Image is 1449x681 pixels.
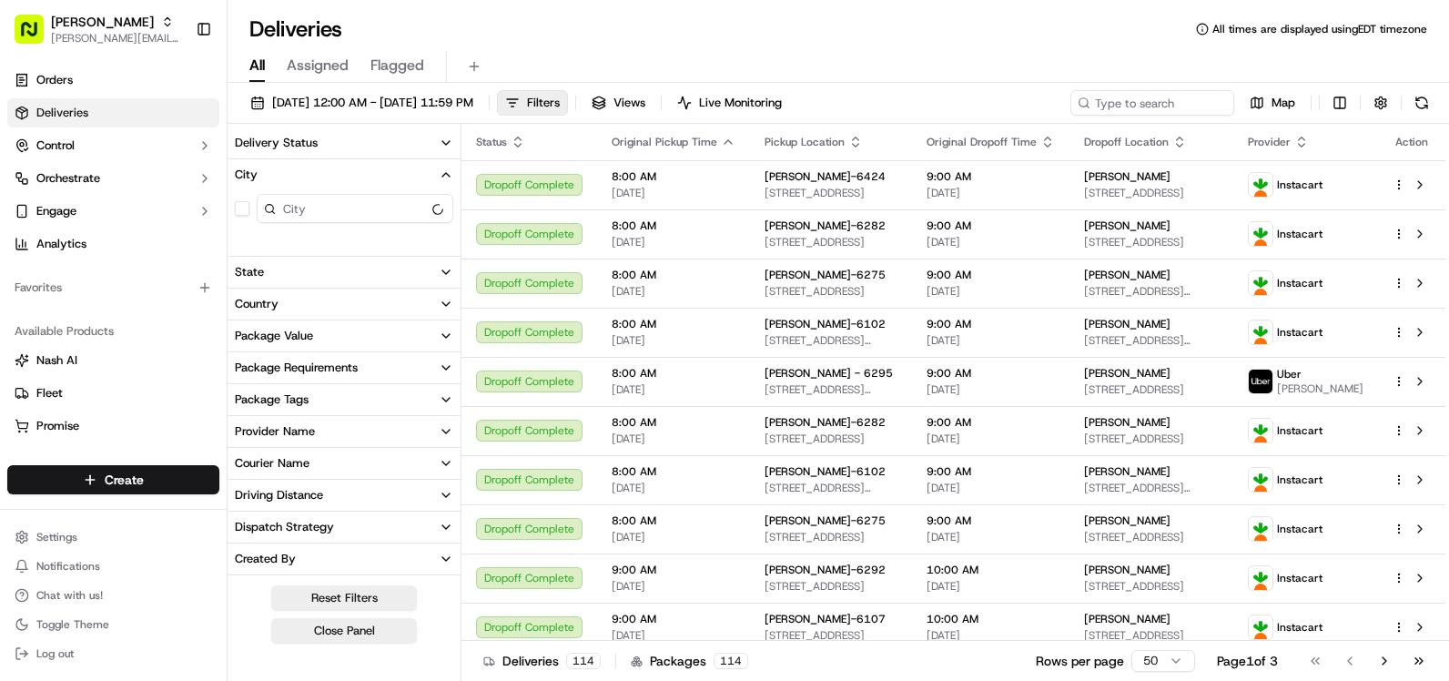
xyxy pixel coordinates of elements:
span: 8:00 AM [612,366,735,381]
span: Settings [36,530,77,544]
a: Fleet [15,385,212,401]
div: City [235,167,258,183]
img: 1736555255976-a54dd68f-1ca7-489b-9aae-adbdc363a1c4 [18,174,51,207]
span: [DATE] [927,235,1055,249]
span: [PERSON_NAME] [1084,219,1170,233]
span: Notifications [36,559,100,574]
span: [PERSON_NAME] [1084,464,1170,479]
span: [PERSON_NAME] [1084,268,1170,282]
button: Log out [7,641,219,666]
button: Create [7,465,219,494]
button: Map [1241,90,1303,116]
button: Engage [7,197,219,226]
div: 114 [714,653,748,669]
button: Package Tags [228,384,461,415]
button: Settings [7,524,219,550]
span: 8:00 AM [612,169,735,184]
span: 8:00 AM [612,219,735,233]
div: Created By [235,551,296,567]
span: Assigned [287,55,349,76]
span: [DATE] [927,333,1055,348]
span: [STREET_ADDRESS][PERSON_NAME] [1084,284,1219,299]
span: [STREET_ADDRESS] [1084,186,1219,200]
button: Filters [497,90,568,116]
span: Original Pickup Time [612,135,717,149]
span: Analytics [36,236,86,252]
p: Rows per page [1036,652,1124,670]
span: [PERSON_NAME] [1084,612,1170,626]
span: Knowledge Base [36,264,139,282]
span: 9:00 AM [927,169,1055,184]
span: [STREET_ADDRESS][PERSON_NAME] [1084,333,1219,348]
span: [STREET_ADDRESS] [1084,432,1219,446]
span: [DATE] [927,382,1055,397]
span: [PERSON_NAME]-6102 [765,317,886,331]
span: Orchestrate [36,170,100,187]
a: Analytics [7,229,219,259]
span: Provider [1248,135,1291,149]
span: [DATE] [927,284,1055,299]
span: Instacart [1277,571,1322,585]
button: [DATE] 12:00 AM - [DATE] 11:59 PM [242,90,481,116]
span: Instacart [1277,423,1322,438]
div: Package Requirements [235,360,358,376]
span: Instacart [1277,473,1322,487]
span: [STREET_ADDRESS] [1084,382,1219,397]
span: 9:00 AM [612,612,735,626]
button: [PERSON_NAME][PERSON_NAME][EMAIL_ADDRESS][PERSON_NAME][DOMAIN_NAME] [7,7,188,51]
span: 9:00 AM [927,513,1055,528]
button: State [228,257,461,288]
span: [DATE] [927,579,1055,594]
input: Type to search [1070,90,1234,116]
span: [DATE] [612,284,735,299]
span: Uber [1277,367,1302,381]
img: Nash [18,18,55,55]
button: Package Value [228,320,461,351]
span: Create [105,471,144,489]
span: 9:00 AM [927,366,1055,381]
span: Instacart [1277,227,1322,241]
span: [PERSON_NAME]-6292 [765,563,886,577]
div: 114 [566,653,601,669]
span: [DATE] [612,530,735,544]
button: Promise [7,412,219,441]
div: Start new chat [62,174,299,192]
span: [PERSON_NAME]-6282 [765,415,886,430]
div: We're available if you need us! [62,192,230,207]
span: [DATE] [612,579,735,594]
span: [STREET_ADDRESS][PERSON_NAME] [765,382,897,397]
span: Original Dropoff Time [927,135,1037,149]
span: 10:00 AM [927,563,1055,577]
span: [STREET_ADDRESS][PERSON_NAME] [765,333,897,348]
span: [PERSON_NAME] [51,13,154,31]
span: [DATE] [927,481,1055,495]
span: 9:00 AM [612,563,735,577]
button: Notifications [7,554,219,579]
a: Powered byPylon [128,308,220,322]
span: [PERSON_NAME] [1084,317,1170,331]
span: [DATE] [612,186,735,200]
span: [DATE] [927,530,1055,544]
button: Control [7,131,219,160]
span: Instacart [1277,325,1322,340]
span: 8:00 AM [612,415,735,430]
span: [STREET_ADDRESS] [765,284,897,299]
span: 8:00 AM [612,513,735,528]
a: 📗Knowledge Base [11,257,147,290]
span: [STREET_ADDRESS] [765,432,897,446]
button: Close Panel [271,618,417,644]
span: All [249,55,265,76]
span: [DATE] [612,333,735,348]
a: 💻API Documentation [147,257,299,290]
span: [DATE] [927,186,1055,200]
button: [PERSON_NAME][EMAIL_ADDRESS][PERSON_NAME][DOMAIN_NAME] [51,31,181,46]
a: Promise [15,418,212,434]
img: profile_instacart_ahold_partner.png [1249,271,1272,295]
img: profile_instacart_ahold_partner.png [1249,615,1272,639]
button: Toggle Theme [7,612,219,637]
span: [DATE] [927,628,1055,643]
button: Country [228,289,461,320]
button: Reset Filters [271,585,417,611]
span: Pickup Location [765,135,845,149]
div: Package Tags [235,391,309,408]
